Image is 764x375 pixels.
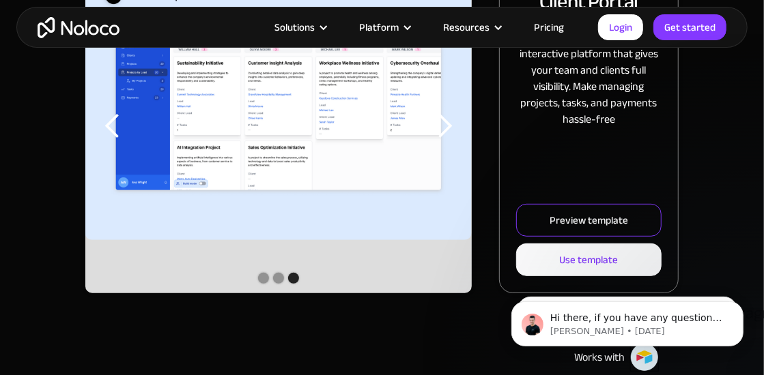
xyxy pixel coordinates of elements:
div: Show slide 2 of 3 [273,273,284,284]
div: Show slide 1 of 3 [258,273,269,284]
div: Solutions [274,18,315,36]
a: Get started [653,14,726,40]
div: Solutions [257,18,342,36]
div: Platform [359,18,399,36]
iframe: To enrich screen reader interactions, please activate Accessibility in Grammarly extension settings [491,273,764,368]
a: Preview template [516,204,662,237]
div: Resources [426,18,517,36]
div: Preview template [550,211,628,229]
p: Simplify collaboration with an interactive platform that gives your team and clients full visibil... [516,29,662,127]
div: Resources [443,18,490,36]
a: Login [598,14,643,40]
a: Use template [516,243,662,276]
a: Pricing [517,18,581,36]
div: Show slide 3 of 3 [288,273,299,284]
div: Platform [342,18,426,36]
a: home [38,17,119,38]
div: Use template [560,251,619,269]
